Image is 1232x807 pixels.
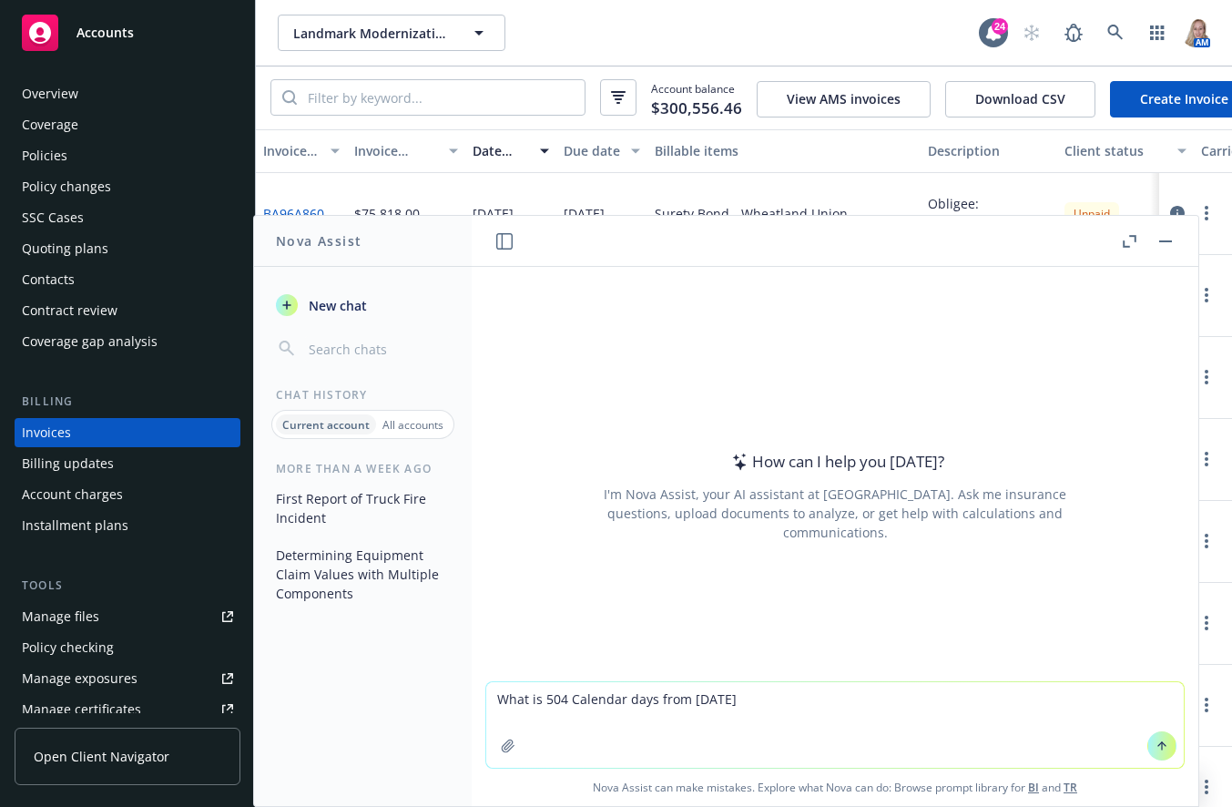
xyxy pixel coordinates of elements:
[22,664,137,693] div: Manage exposures
[354,204,420,223] div: $75,818.00
[22,695,141,724] div: Manage certificates
[263,141,320,160] div: Invoice ID
[15,296,240,325] a: Contract review
[34,747,169,766] span: Open Client Navigator
[22,265,75,294] div: Contacts
[256,129,347,173] button: Invoice ID
[1139,15,1176,51] a: Switch app
[22,234,108,263] div: Quoting plans
[15,480,240,509] a: Account charges
[15,393,240,411] div: Billing
[15,141,240,170] a: Policies
[473,204,514,223] div: [DATE]
[263,204,324,223] a: BA96A860
[15,327,240,356] a: Coverage gap analysis
[928,194,1050,232] div: Obligee: [GEOGRAPHIC_DATA] Contract/Bond Amount: $10,197,179.00 Desc: [GEOGRAPHIC_DATA] Multi-Pur...
[276,231,361,250] h1: Nova Assist
[579,485,1091,542] div: I'm Nova Assist, your AI assistant at [GEOGRAPHIC_DATA]. Ask me insurance questions, upload docum...
[305,336,450,362] input: Search chats
[655,141,913,160] div: Billable items
[22,172,111,201] div: Policy changes
[15,7,240,58] a: Accounts
[473,141,529,160] div: Date issued
[15,633,240,662] a: Policy checking
[15,577,240,595] div: Tools
[282,90,297,105] svg: Search
[22,110,78,139] div: Coverage
[15,79,240,108] a: Overview
[354,141,438,160] div: Invoice amount
[15,418,240,447] a: Invoices
[22,511,128,540] div: Installment plans
[22,602,99,631] div: Manage files
[1064,780,1077,795] a: TR
[1181,18,1210,47] img: photo
[651,97,742,120] span: $300,556.46
[15,172,240,201] a: Policy changes
[382,417,443,433] p: All accounts
[22,327,158,356] div: Coverage gap analysis
[479,769,1191,806] span: Nova Assist can make mistakes. Explore what Nova can do: Browse prompt library for and
[282,417,370,433] p: Current account
[1064,202,1119,225] div: Unpaid
[254,461,472,476] div: More than a week ago
[254,387,472,403] div: Chat History
[278,15,505,51] button: Landmark Modernization Contractors
[269,540,457,608] button: Determining Equipment Claim Values with Multiple Components
[293,24,451,43] span: Landmark Modernization Contractors
[655,204,913,223] div: Surety Bond - Wheatland Union HSD/Multi-Purpose Bldg - 9475967
[15,664,240,693] a: Manage exposures
[269,484,457,533] button: First Report of Truck Fire Incident
[651,81,742,115] span: Account balance
[928,141,1050,160] div: Description
[647,129,921,173] button: Billable items
[1064,141,1166,160] div: Client status
[76,26,134,40] span: Accounts
[556,129,647,173] button: Due date
[15,449,240,478] a: Billing updates
[564,204,605,223] div: [DATE]
[22,480,123,509] div: Account charges
[15,234,240,263] a: Quoting plans
[1028,780,1039,795] a: BI
[564,141,620,160] div: Due date
[297,80,585,115] input: Filter by keyword...
[992,18,1008,35] div: 24
[347,129,465,173] button: Invoice amount
[15,265,240,294] a: Contacts
[15,203,240,232] a: SSC Cases
[945,81,1095,117] button: Download CSV
[22,79,78,108] div: Overview
[22,296,117,325] div: Contract review
[757,81,931,117] button: View AMS invoices
[22,141,67,170] div: Policies
[269,289,457,322] button: New chat
[486,682,1184,768] textarea: What is 504 Calendar days from [DATE]
[15,110,240,139] a: Coverage
[1013,15,1050,51] a: Start snowing
[15,695,240,724] a: Manage certificates
[1057,129,1194,173] button: Client status
[465,129,556,173] button: Date issued
[15,602,240,631] a: Manage files
[305,296,367,315] span: New chat
[1055,15,1092,51] a: Report a Bug
[22,203,84,232] div: SSC Cases
[22,449,114,478] div: Billing updates
[22,633,114,662] div: Policy checking
[15,511,240,540] a: Installment plans
[22,418,71,447] div: Invoices
[1097,15,1134,51] a: Search
[921,129,1057,173] button: Description
[727,450,944,474] div: How can I help you [DATE]?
